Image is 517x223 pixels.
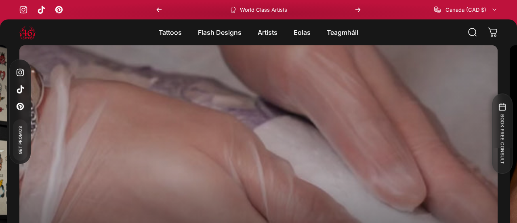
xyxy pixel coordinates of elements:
[492,93,512,174] button: BOOK FREE CONSULT
[151,24,366,41] nav: Primary
[484,23,502,41] a: 0 items
[17,126,23,154] span: Get Promos
[151,24,190,41] summary: Tattoos
[250,24,286,41] summary: Artists
[446,6,486,13] span: Canada (CAD $)
[319,24,366,41] a: Teagmháil
[240,6,287,13] p: World Class Artists
[13,119,27,161] a: Get Promos
[286,24,319,41] summary: Eolas
[190,24,250,41] summary: Flash Designs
